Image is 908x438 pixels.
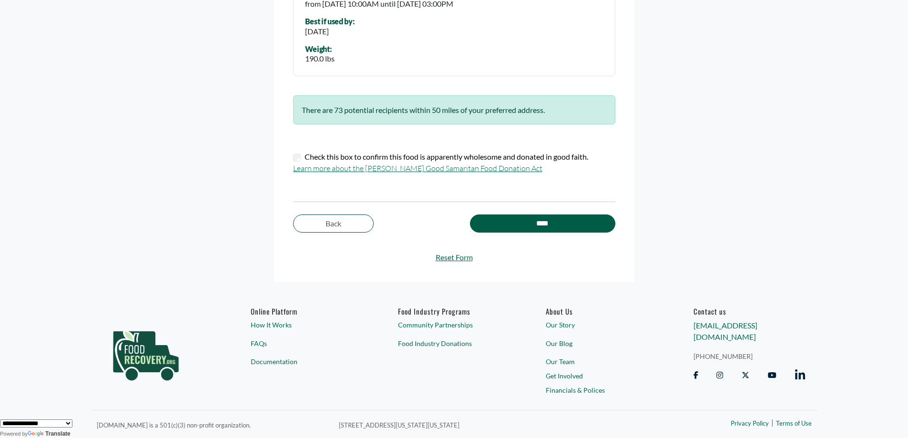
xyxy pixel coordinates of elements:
a: Our Blog [546,338,657,348]
h6: Online Platform [251,307,362,316]
h6: Contact us [694,307,805,316]
div: [DATE] [305,26,355,37]
a: Food Industry Donations [398,338,510,348]
div: There are 73 potential recipients within 50 miles of your preferred address. [293,95,615,124]
div: 190.0 lbs [305,53,335,64]
img: Google Translate [28,431,45,438]
a: Get Involved [546,371,657,381]
a: Documentation [251,357,362,367]
a: Translate [28,430,71,437]
a: FAQs [251,338,362,348]
a: Community Partnerships [398,320,510,330]
a: Reset Form [293,252,615,263]
h6: Food Industry Programs [398,307,510,316]
img: food_recovery_green_logo-76242d7a27de7ed26b67be613a865d9c9037ba317089b267e0515145e5e51427.png [103,307,189,397]
a: Our Story [546,320,657,330]
label: Check this box to confirm this food is apparently wholesome and donated in good faith. [305,151,588,163]
div: Best if used by: [305,17,355,26]
span: | [771,417,774,428]
a: Our Team [546,357,657,367]
a: Financials & Polices [546,385,657,395]
a: Learn more about the [PERSON_NAME] Good Samaritan Food Donation Act [293,163,542,173]
a: About Us [546,307,657,316]
a: [EMAIL_ADDRESS][DOMAIN_NAME] [694,321,757,341]
a: How It Works [251,320,362,330]
a: [PHONE_NUMBER] [694,351,805,361]
a: Back [293,214,374,233]
div: Weight: [305,45,335,53]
